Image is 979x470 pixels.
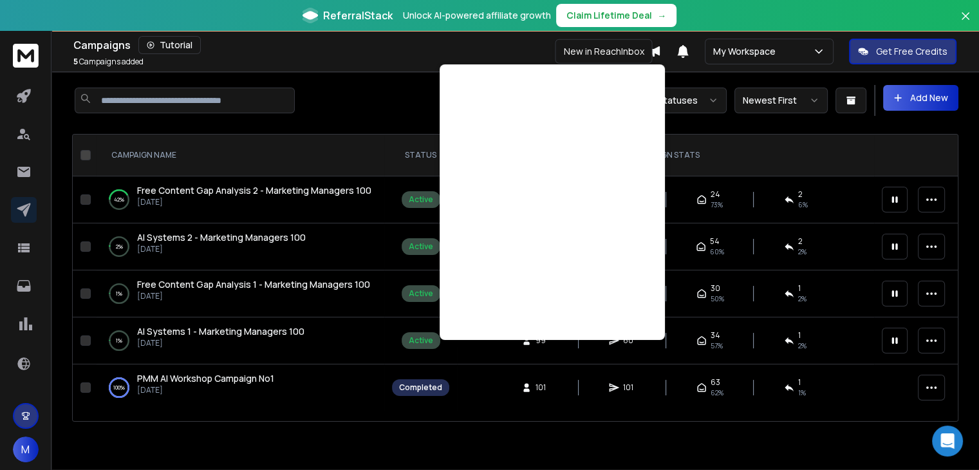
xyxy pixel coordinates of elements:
[137,184,371,196] span: Free Content Gap Analysis 2 - Marketing Managers 100
[711,294,724,304] span: 50 %
[623,335,636,346] span: 60
[138,36,201,54] button: Tutorial
[711,377,720,388] span: 63
[116,334,122,347] p: 1 %
[96,176,384,223] td: 42%Free Content Gap Analysis 2 - Marketing Managers 100[DATE]
[399,382,442,393] div: Completed
[798,236,803,247] span: 2
[798,200,808,210] span: 6 %
[711,200,723,210] span: 73 %
[384,135,457,176] th: STATUS
[657,9,666,22] span: →
[137,325,304,337] span: AI Systems 1 - Marketing Managers 100
[137,231,306,244] a: AI Systems 2 - Marketing Managers 100
[711,283,720,294] span: 30
[96,270,384,317] td: 1%Free Content Gap Analysis 1 - Marketing Managers 100[DATE]
[13,437,39,462] button: M
[137,244,306,254] p: [DATE]
[96,364,384,411] td: 100%PMM AI Workshop Campaign No1[DATE]
[137,338,304,348] p: [DATE]
[957,8,974,39] button: Close banner
[555,39,652,64] div: New in ReachInbox
[734,88,828,113] button: Newest First
[710,236,720,247] span: 54
[137,372,274,385] a: PMM AI Workshop Campaign No1
[798,283,801,294] span: 1
[798,341,807,351] span: 2 %
[137,291,370,301] p: [DATE]
[96,135,384,176] th: CAMPAIGN NAME
[137,231,306,243] span: AI Systems 2 - Marketing Managers 100
[932,426,963,456] div: Open Intercom Messenger
[116,287,122,300] p: 1 %
[536,335,548,346] span: 99
[798,388,806,398] span: 1 %
[116,240,123,253] p: 2 %
[798,247,807,257] span: 2 %
[556,4,676,27] button: Claim Lifetime Deal→
[798,294,807,304] span: 2 %
[73,36,648,54] div: Campaigns
[409,288,433,299] div: Active
[137,385,274,395] p: [DATE]
[798,189,803,200] span: 2
[73,57,144,67] p: Campaigns added
[457,135,874,176] th: CAMPAIGN STATS
[536,382,548,393] span: 101
[711,341,723,351] span: 57 %
[883,85,958,111] button: Add New
[137,372,274,384] span: PMM AI Workshop Campaign No1
[711,189,720,200] span: 24
[403,9,551,22] p: Unlock AI-powered affiliate growth
[849,39,956,64] button: Get Free Credits
[409,194,433,205] div: Active
[96,317,384,364] td: 1%AI Systems 1 - Marketing Managers 100[DATE]
[323,8,393,23] span: ReferralStack
[114,193,124,206] p: 42 %
[137,184,371,197] a: Free Content Gap Analysis 2 - Marketing Managers 100
[713,45,781,58] p: My Workspace
[876,45,947,58] p: Get Free Credits
[711,330,720,341] span: 34
[137,197,371,207] p: [DATE]
[137,278,370,290] span: Free Content Gap Analysis 1 - Marketing Managers 100
[646,94,698,107] p: All Statuses
[73,56,78,67] span: 5
[710,247,724,257] span: 60 %
[137,278,370,291] a: Free Content Gap Analysis 1 - Marketing Managers 100
[409,241,433,252] div: Active
[96,223,384,270] td: 2%AI Systems 2 - Marketing Managers 100[DATE]
[798,330,801,341] span: 1
[711,388,723,398] span: 62 %
[623,382,636,393] span: 101
[409,335,433,346] div: Active
[113,381,125,394] p: 100 %
[137,325,304,338] a: AI Systems 1 - Marketing Managers 100
[798,377,801,388] span: 1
